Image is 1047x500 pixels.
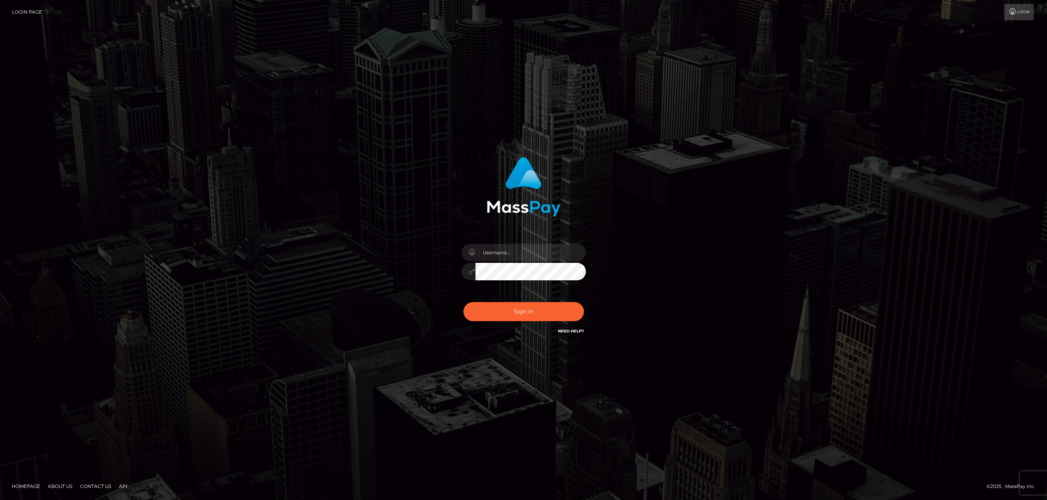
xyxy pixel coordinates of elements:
[558,329,584,334] a: Need Help?
[487,157,561,217] img: MassPay Login
[475,244,586,261] input: Username...
[986,482,1041,491] div: © 2025 , MassPay Inc.
[45,480,75,492] a: About Us
[9,480,43,492] a: Homepage
[77,480,114,492] a: Contact Us
[12,4,42,20] a: Login Page
[463,302,584,321] button: Sign in
[1004,4,1034,20] a: Login
[116,480,131,492] a: API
